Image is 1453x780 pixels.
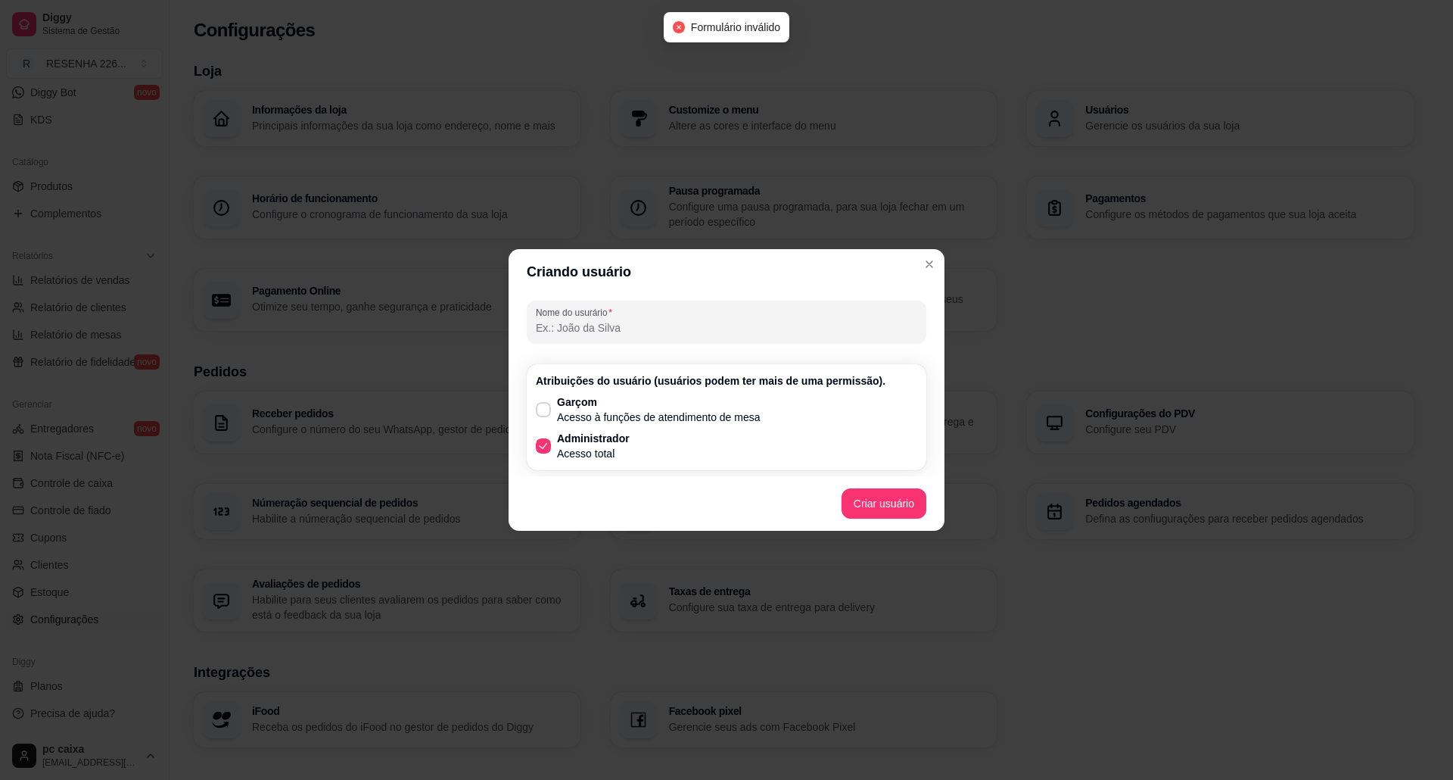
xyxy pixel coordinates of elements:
[842,488,926,519] button: Criar usuário
[557,446,630,461] p: Acesso total
[509,249,944,295] header: Criando usuário
[557,410,761,425] p: Acesso à funções de atendimento de mesa
[691,21,780,33] span: Formulário inválido
[536,306,618,319] label: Nome do usurário
[673,21,685,33] span: close-circle
[557,395,761,410] p: Garçom
[917,252,941,276] button: Close
[536,320,917,335] input: Nome do usurário
[557,431,630,446] p: Administrador
[536,373,917,388] p: Atribuições do usuário (usuários podem ter mais de uma permissão).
